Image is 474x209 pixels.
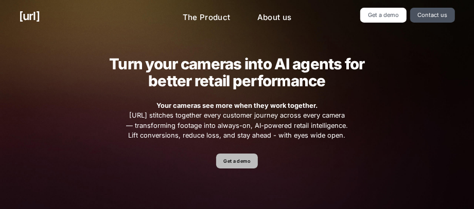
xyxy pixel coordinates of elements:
a: Contact us [410,8,455,23]
h2: Turn your cameras into AI agents for better retail performance [95,55,380,89]
a: Get a demo [360,8,406,23]
a: About us [249,8,300,28]
a: [URL] [19,8,40,25]
a: The Product [174,8,239,28]
span: [URL] stitches together every customer journey across every camera — transforming footage into al... [125,101,349,140]
strong: Your cameras see more when they work together. [156,102,318,109]
a: Get a demo [216,154,258,168]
